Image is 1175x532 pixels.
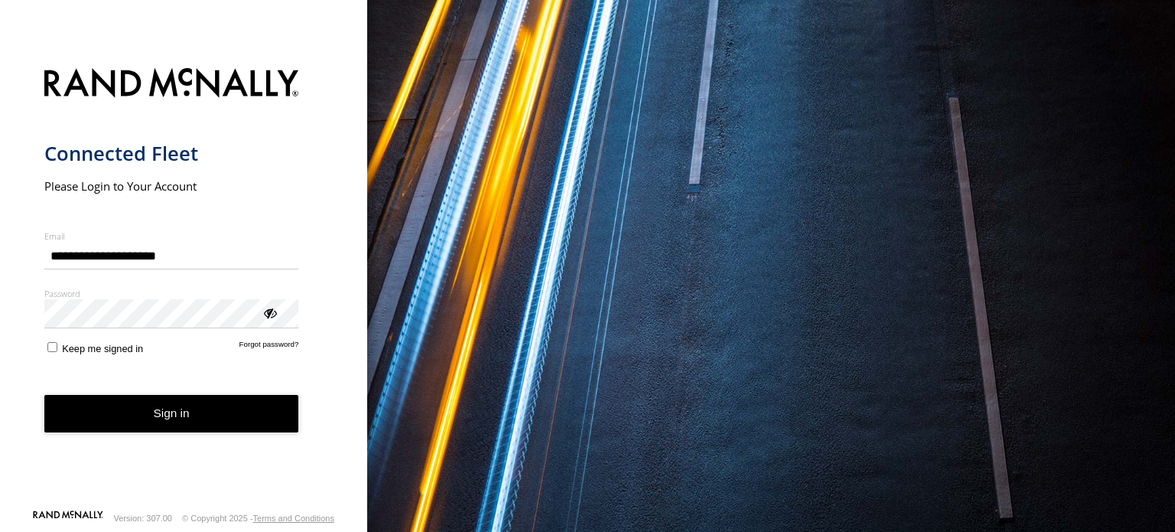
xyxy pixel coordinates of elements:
label: Password [44,288,299,299]
a: Terms and Conditions [253,514,334,523]
label: Email [44,230,299,242]
a: Forgot password? [239,340,299,354]
h2: Please Login to Your Account [44,178,299,194]
div: ViewPassword [262,305,277,320]
span: Keep me signed in [62,343,143,354]
div: Version: 307.00 [114,514,172,523]
img: Rand McNally [44,65,299,104]
button: Sign in [44,395,299,432]
h1: Connected Fleet [44,141,299,166]
form: main [44,59,324,509]
a: Visit our Website [33,511,103,526]
div: © Copyright 2025 - [182,514,334,523]
input: Keep me signed in [47,342,57,352]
